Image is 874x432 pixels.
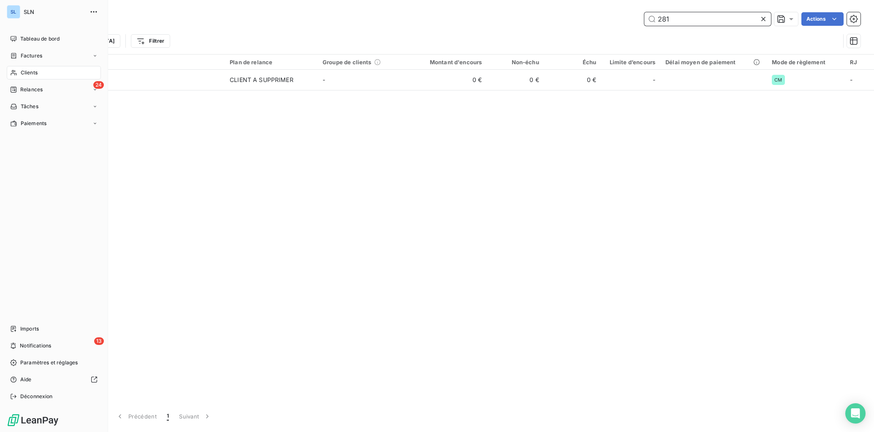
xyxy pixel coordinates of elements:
[7,5,20,19] div: SL
[162,407,174,425] button: 1
[20,86,43,93] span: Relances
[644,12,771,26] input: Rechercher
[174,407,217,425] button: Suivant
[20,35,60,43] span: Tableau de bord
[772,59,840,66] div: Mode de règlement
[20,325,39,333] span: Imports
[845,403,866,424] div: Open Intercom Messenger
[850,59,869,66] div: RJ
[93,81,104,89] span: 24
[94,337,104,345] span: 13
[230,59,312,66] div: Plan de relance
[415,59,482,66] div: Montant d'encours
[549,59,596,66] div: Échu
[20,376,32,383] span: Aide
[21,52,42,60] span: Factures
[20,393,53,400] span: Déconnexion
[7,413,59,427] img: Logo LeanPay
[21,69,38,77] span: Clients
[20,359,78,366] span: Paramètres et réglages
[544,70,601,90] td: 0 €
[323,59,372,66] span: Groupe de clients
[20,342,51,350] span: Notifications
[21,103,38,110] span: Tâches
[850,76,852,83] span: -
[801,12,844,26] button: Actions
[21,120,46,127] span: Paiements
[653,76,655,84] span: -
[230,76,293,84] div: CLIENT A SUPPRIMER
[606,59,655,66] div: Limite d’encours
[24,8,84,15] span: SLN
[410,70,487,90] td: 0 €
[665,59,762,66] div: Délai moyen de paiement
[111,407,162,425] button: Précédent
[323,76,325,83] span: -
[131,34,170,48] button: Filtrer
[774,77,782,82] span: CM
[58,80,220,88] span: 281
[492,59,539,66] div: Non-échu
[7,373,101,386] a: Aide
[167,412,169,421] span: 1
[487,70,544,90] td: 0 €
